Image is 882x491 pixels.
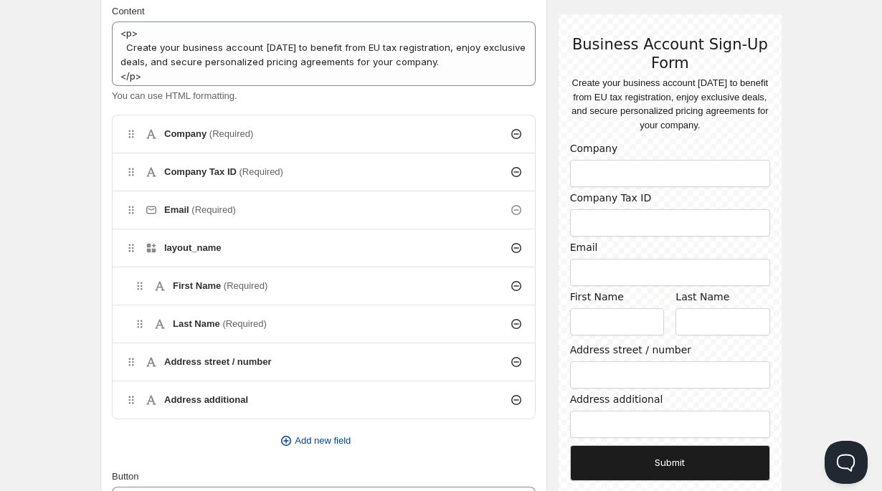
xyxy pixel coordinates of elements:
button: Submit [570,445,770,481]
span: (Required) [222,318,266,329]
h4: Last Name [173,317,267,331]
h4: Company Tax ID [164,165,283,179]
h4: layout_name [164,241,221,255]
h4: Email [164,203,236,217]
label: Last Name [675,290,770,305]
span: Add new field [295,434,351,448]
span: Button [112,471,139,482]
span: (Required) [209,128,253,139]
span: (Required) [191,204,235,215]
textarea: <p> Create your business account [DATE] to benefit from EU tax registration, enjoy exclusive deal... [112,22,536,86]
label: Address street / number [570,343,770,358]
h4: Address additional [164,393,248,407]
h4: Company [164,127,253,141]
span: You can use HTML formatting. [112,90,237,101]
span: Content [112,6,145,16]
span: (Required) [224,280,267,291]
label: First Name [570,290,665,305]
h2: Business Account Sign-Up Form [570,35,770,73]
label: Company Tax ID [570,191,770,206]
span: (Required) [240,166,283,177]
p: Create your business account [DATE] to benefit from EU tax registration, enjoy exclusive deals, a... [570,76,770,132]
h4: First Name [173,279,267,293]
label: Address additional [570,392,770,407]
div: Email [570,240,770,255]
label: Company [570,141,770,156]
h4: Address street / number [164,355,272,369]
button: Add new field [103,429,527,452]
iframe: Help Scout Beacon - Open [825,441,868,484]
